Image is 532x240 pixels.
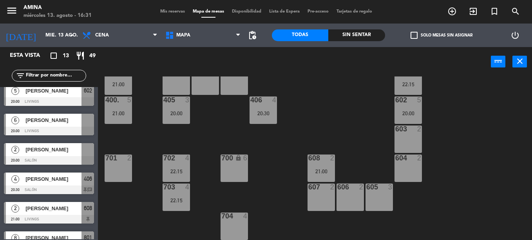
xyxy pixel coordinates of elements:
span: Mapa [176,33,190,38]
span: [PERSON_NAME] [25,175,81,183]
i: add_circle_outline [447,7,457,16]
div: 22:15 [394,82,422,87]
div: 605 [366,184,367,191]
div: 400. [105,96,106,104]
button: close [512,56,527,67]
div: miércoles 13. agosto - 16:31 [24,12,92,20]
i: turned_in_not [490,7,499,16]
div: Esta vista [4,51,56,60]
div: 703 [163,184,164,191]
span: 13 [63,51,69,60]
button: power_input [491,56,505,67]
span: 2 [11,205,19,213]
span: Pre-acceso [304,9,333,14]
div: 5 [127,96,132,104]
div: 20:00 [394,111,422,116]
div: 701 [105,155,106,162]
i: power_settings_new [510,31,520,40]
span: 406 [84,174,92,184]
div: 5 [417,96,422,104]
i: crop_square [49,51,58,60]
div: 2 [417,155,422,162]
div: 4 [272,96,277,104]
span: 5 [11,87,19,95]
div: 4 [185,184,190,191]
i: filter_list [16,71,25,80]
span: pending_actions [248,31,257,40]
span: Mapa de mesas [189,9,228,14]
i: exit_to_app [469,7,478,16]
div: 606 [337,184,338,191]
div: 602 [395,96,396,104]
i: arrow_drop_down [67,31,76,40]
div: 3 [388,184,393,191]
span: 602 [84,86,92,95]
div: 22:15 [163,198,190,203]
span: 2 [11,146,19,154]
span: Disponibilidad [228,9,265,14]
div: 21:00 [105,82,132,87]
i: lock [235,155,242,161]
span: check_box_outline_blank [411,32,418,39]
div: 608 [308,155,309,162]
div: 22:15 [163,169,190,174]
input: Filtrar por nombre... [25,71,86,80]
div: 604 [395,155,396,162]
i: menu [6,5,18,16]
span: [PERSON_NAME] [25,145,81,154]
div: 2 [330,155,335,162]
span: [PERSON_NAME] [25,204,81,213]
div: 20:00 [163,111,190,116]
div: 607 [308,184,309,191]
div: 20:30 [250,111,277,116]
div: 2 [330,184,335,191]
i: close [515,56,525,66]
span: 6 [11,116,19,124]
div: 704 [221,213,222,220]
div: 2 [127,155,132,162]
div: Todas [272,29,328,41]
div: 21:00 [308,169,335,174]
span: Cena [95,33,109,38]
div: 603 [395,125,396,133]
span: Mis reservas [156,9,189,14]
div: 2 [359,184,364,191]
span: 608 [84,204,92,213]
span: [PERSON_NAME] [25,87,81,95]
div: 406 [250,96,251,104]
span: 4 [11,175,19,183]
div: 3 [185,96,190,104]
span: 49 [89,51,96,60]
span: [PERSON_NAME] [25,116,81,124]
button: menu [6,5,18,19]
div: 700 [221,155,222,162]
div: 4 [243,213,248,220]
div: 4 [185,155,190,162]
span: Lista de Espera [265,9,304,14]
div: 2 [417,125,422,133]
span: Tarjetas de regalo [333,9,376,14]
i: search [511,7,520,16]
i: restaurant [76,51,85,60]
div: 21:00 [105,111,132,116]
div: Sin sentar [328,29,385,41]
label: Solo mesas sin asignar [411,32,472,39]
div: 405 [163,96,164,104]
div: 6 [243,155,248,162]
i: power_input [494,56,503,66]
div: 702 [163,155,164,162]
div: Amina [24,4,92,12]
